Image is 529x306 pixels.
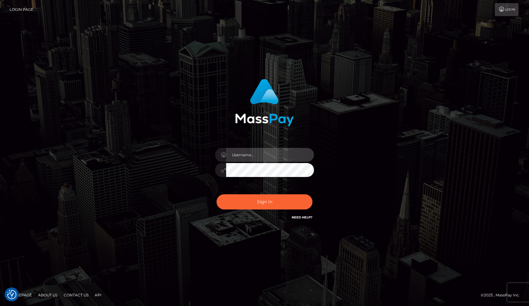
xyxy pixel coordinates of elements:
[92,290,104,300] a: API
[7,290,34,300] a: Homepage
[292,215,312,219] a: Need Help?
[7,290,16,299] img: Revisit consent button
[61,290,91,300] a: Contact Us
[226,148,314,162] input: Username...
[36,290,60,300] a: About Us
[7,290,16,299] button: Consent Preferences
[481,292,524,299] div: © 2025 , MassPay Inc.
[10,3,33,16] a: Login Page
[495,3,518,16] a: Login
[217,194,312,209] button: Sign in
[235,79,294,126] img: MassPay Login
